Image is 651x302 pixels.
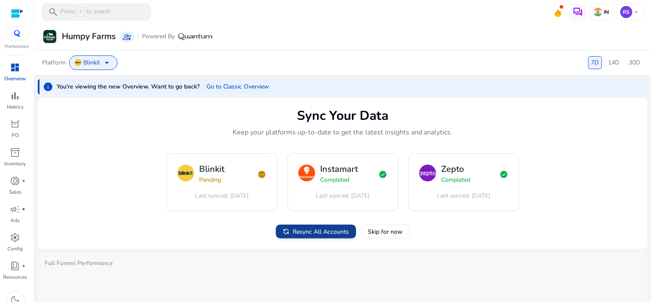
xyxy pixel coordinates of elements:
[177,165,194,182] img: blinkit
[606,56,623,69] div: 14D
[10,62,21,73] span: dashboard
[9,188,21,196] p: Sales
[8,245,23,253] p: Config
[57,82,200,91] span: You're viewing the new Overview. Want to go back?
[42,58,66,67] span: Platform
[588,56,602,69] div: 7D
[603,9,609,15] p: IN
[258,170,266,179] span: pending
[626,56,643,69] div: 30D
[419,165,436,182] img: zepto
[5,160,26,168] p: Inventory
[621,6,633,18] p: RS
[177,192,266,200] div: [DATE]
[43,82,53,92] span: info
[321,164,358,174] h3: Instamart
[10,119,21,129] span: orders
[419,192,509,200] div: [DATE]
[123,33,131,41] span: group_add
[43,30,56,43] img: Humpy Farms
[233,108,453,124] div: Sync Your Data
[298,192,388,200] div: [DATE]
[298,165,315,182] img: instamart
[200,164,225,174] h3: Blinkit
[10,147,21,158] span: inventory_2
[119,32,135,42] a: group_add
[22,264,26,268] span: fiber_manual_record
[361,225,410,238] button: Skip for now
[10,176,21,186] span: donut_small
[77,7,85,17] span: /
[316,192,349,200] span: Last synced:
[10,91,21,101] span: bar_chart
[11,217,20,224] p: Ads
[633,9,640,15] span: keyboard_arrow_down
[594,8,603,16] img: in.svg
[200,176,221,184] span: Pending
[9,30,25,37] img: QC-logo.svg
[5,43,29,50] p: Marketplace
[10,261,21,271] span: book_4
[442,176,471,184] span: Completed
[293,227,349,236] span: Resync All Accounts
[321,176,350,184] span: Completed
[203,80,273,94] button: Go to Classic Overview
[206,82,269,91] span: Go to Classic Overview
[10,232,21,243] span: settings
[62,31,116,42] h3: Humpy Farms
[102,58,112,68] span: arrow_drop_down
[142,32,175,41] span: Powered By
[233,127,453,137] p: Keep your platforms up-to-date to get the latest insights and analytics.
[48,7,58,17] span: search
[22,207,26,211] span: fiber_manual_record
[5,75,26,82] p: Overview
[7,103,24,111] p: Metrics
[437,192,470,200] span: Last synced:
[12,131,19,139] p: PO
[3,273,27,281] p: Resources
[83,58,100,67] span: Blinkit
[22,179,26,183] span: fiber_manual_record
[379,170,388,179] span: check_circle
[10,204,21,214] span: campaign
[75,59,82,66] img: Blinkit
[60,7,111,17] p: Press to search
[276,225,356,238] button: Resync All Accounts
[368,227,403,236] span: Skip for now
[442,164,471,174] h3: Zepto
[500,170,509,179] span: check_circle
[195,192,228,200] span: Last synced:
